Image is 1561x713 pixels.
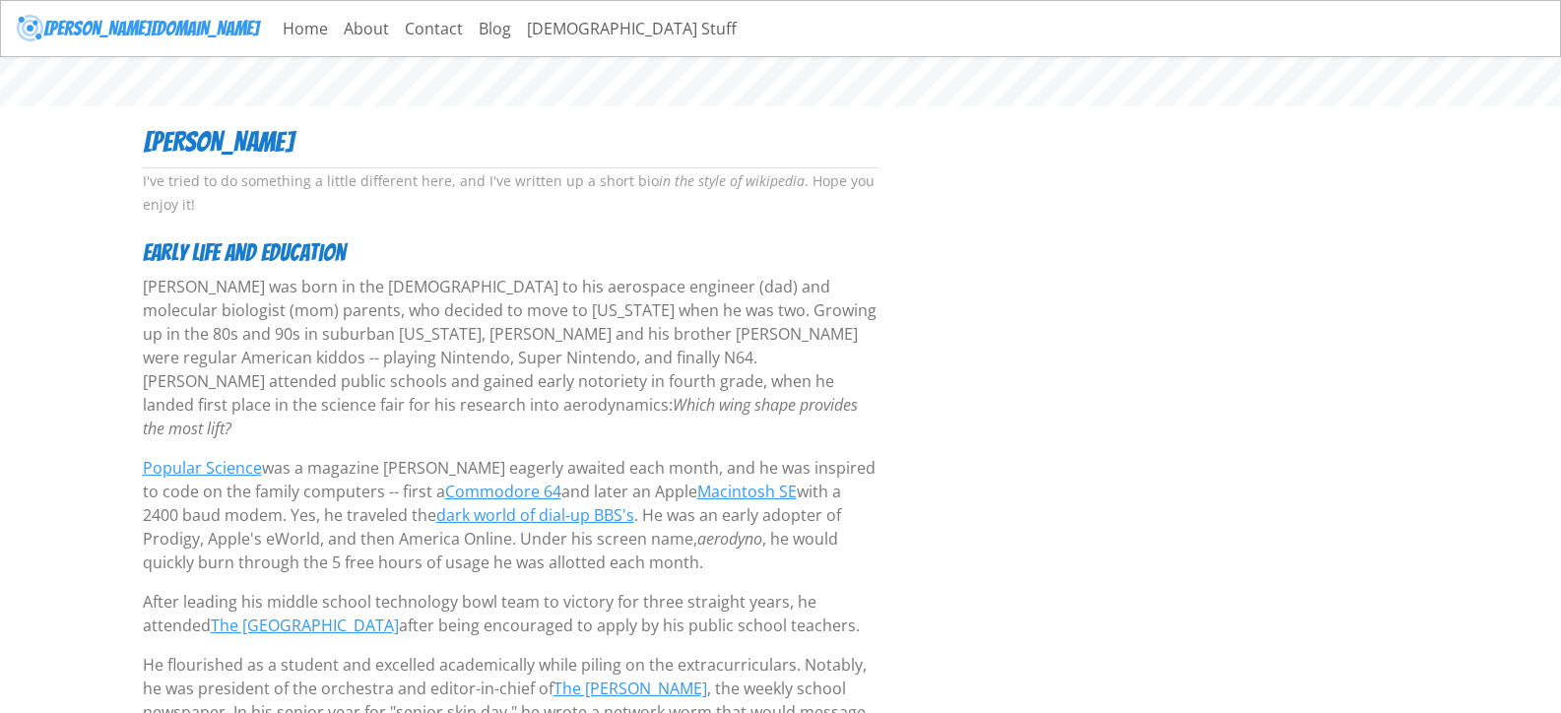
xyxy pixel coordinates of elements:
p: After leading his middle school technology bowl team to victory for three straight years, he atte... [143,590,878,637]
a: [DEMOGRAPHIC_DATA] Stuff [519,9,745,48]
a: Blog [471,9,519,48]
a: Home [275,9,336,48]
em: in the style of wikipedia [659,171,805,190]
a: The [GEOGRAPHIC_DATA] [211,615,399,636]
h3: [PERSON_NAME] [143,126,878,160]
a: Contact [397,9,471,48]
a: dark world of dial-up BBS's [436,504,634,526]
a: About [336,9,397,48]
a: [PERSON_NAME][DOMAIN_NAME] [17,9,259,48]
a: Commodore 64 [445,481,561,502]
em: Which wing shape provides the most lift? [143,394,858,439]
em: aerodyno [697,528,762,550]
h4: Early life and education [143,239,878,268]
p: [PERSON_NAME] was born in the [DEMOGRAPHIC_DATA] to his aerospace engineer (dad) and molecular bi... [143,275,878,440]
a: Macintosh SE [697,481,797,502]
a: Popular Science [143,457,262,479]
a: The [PERSON_NAME] [553,678,707,699]
p: was a magazine [PERSON_NAME] eagerly awaited each month, and he was inspired to code on the famil... [143,456,878,574]
small: I've tried to do something a little different here, and I've written up a short bio . Hope you en... [143,171,875,214]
